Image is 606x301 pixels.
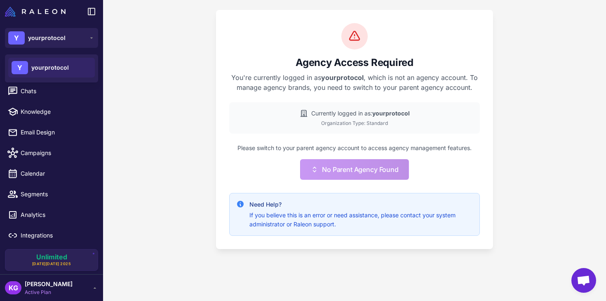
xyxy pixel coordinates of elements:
h2: Agency Access Required [229,56,480,69]
button: No Parent Agency Found [300,159,409,180]
button: Yyourprotocol [5,28,98,48]
span: Email Design [21,128,93,137]
span: Active Plan [25,289,73,296]
span: Segments [21,190,93,199]
div: KG [5,281,21,294]
img: Raleon Logo [5,7,66,16]
p: You're currently logged in as , which is not an agency account. To manage agency brands, you need... [229,73,480,92]
span: Unlimited [36,254,67,260]
div: Y [12,61,28,74]
strong: yourprotocol [321,73,364,82]
div: Open chat [571,268,596,293]
span: Currently logged in as: [311,109,410,118]
span: yourprotocol [31,63,69,72]
span: Campaigns [21,148,93,158]
strong: yourprotocol [372,110,410,117]
span: Analytics [21,210,93,219]
span: Integrations [21,231,93,240]
a: Campaigns [3,144,100,162]
a: Email Design [3,124,100,141]
span: Knowledge [21,107,93,116]
p: Please switch to your parent agency account to access agency management features. [229,143,480,153]
div: Organization Type: Standard [236,120,473,127]
a: Knowledge [3,103,100,120]
a: Calendar [3,165,100,182]
a: Analytics [3,206,100,223]
span: [PERSON_NAME] [25,280,73,289]
div: Y [8,31,25,45]
a: Chats [3,82,100,100]
a: Integrations [3,227,100,244]
h4: Need Help? [249,200,473,209]
p: If you believe this is an error or need assistance, please contact your system administrator or R... [249,211,473,229]
span: Calendar [21,169,93,178]
a: Raleon Logo [5,7,69,16]
span: [DATE][DATE] 2025 [32,261,71,267]
a: Segments [3,186,100,203]
span: yourprotocol [28,33,66,42]
span: Chats [21,87,93,96]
